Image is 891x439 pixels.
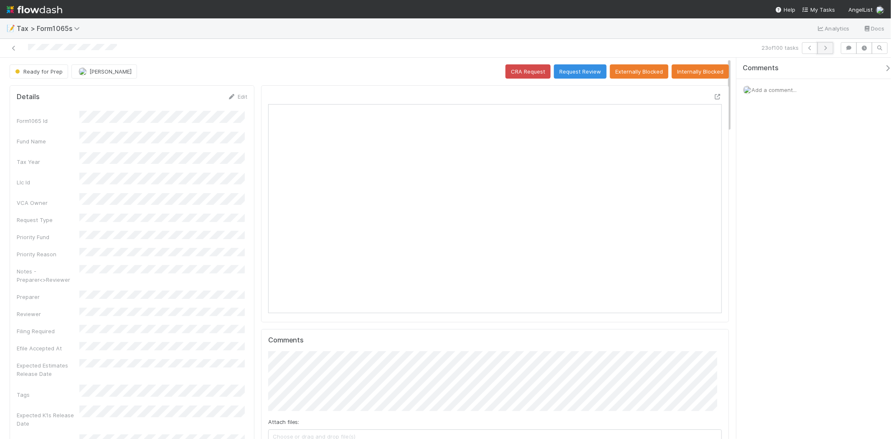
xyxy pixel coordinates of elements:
span: Tax > Form1065s [17,24,84,33]
div: Preparer [17,293,79,301]
a: Docs [863,23,884,33]
span: 23 of 100 tasks [762,43,799,52]
h5: Comments [268,336,722,345]
img: logo-inverted-e16ddd16eac7371096b0.svg [7,3,62,17]
div: Filing Required [17,327,79,335]
button: Externally Blocked [610,64,668,79]
div: Expected Estimates Release Date [17,361,79,378]
span: AngelList [848,6,873,13]
span: Add a comment... [751,87,797,93]
div: Llc Id [17,178,79,186]
div: Expected K1s Release Date [17,411,79,428]
span: [PERSON_NAME] [89,68,132,75]
span: Comments [743,64,779,72]
img: avatar_66854b90-094e-431f-b713-6ac88429a2b8.png [743,86,751,94]
div: Notes - Preparer<>Reviewer [17,267,79,284]
div: Priority Reason [17,250,79,258]
button: Request Review [554,64,607,79]
div: Form1065 Id [17,117,79,125]
span: 📝 [7,25,15,32]
h5: Details [17,93,40,101]
button: [PERSON_NAME] [71,64,137,79]
label: Attach files: [268,418,300,426]
img: avatar_66854b90-094e-431f-b713-6ac88429a2b8.png [876,6,884,14]
img: avatar_66854b90-094e-431f-b713-6ac88429a2b8.png [79,67,87,76]
div: Fund Name [17,137,79,145]
div: Tags [17,391,79,399]
div: Priority Fund [17,233,79,241]
a: Edit [228,93,247,100]
div: Efile Accepted At [17,344,79,352]
div: Reviewer [17,310,79,318]
div: Request Type [17,216,79,224]
div: Tax Year [17,158,79,166]
a: Analytics [817,23,850,33]
div: Help [775,5,795,14]
div: VCA Owner [17,199,79,207]
button: Internally Blocked [672,64,729,79]
button: CRA Request [505,64,551,79]
a: My Tasks [802,5,835,14]
span: My Tasks [802,6,835,13]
